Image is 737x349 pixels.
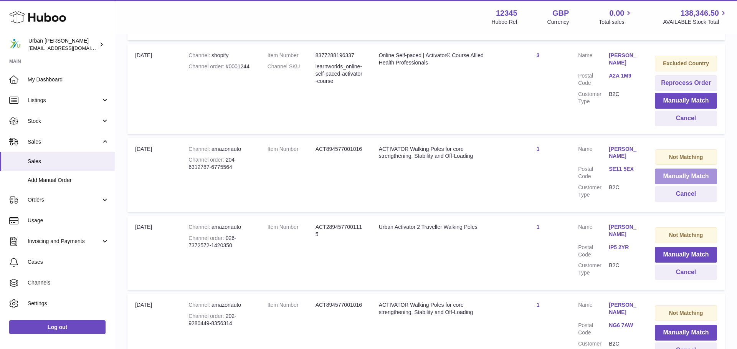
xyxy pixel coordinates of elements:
[316,52,364,59] dd: 8377288196337
[655,247,717,263] button: Manually Match
[609,52,640,66] a: [PERSON_NAME]
[578,244,609,258] dt: Postal Code
[578,52,609,68] dt: Name
[537,52,540,58] a: 3
[609,322,640,329] a: NG6 7AW
[599,18,633,26] span: Total sales
[578,146,609,162] dt: Name
[188,302,212,308] strong: Channel
[609,244,640,251] a: IP5 2YR
[609,223,640,238] a: [PERSON_NAME]
[188,52,252,59] div: shopify
[379,52,498,66] div: Online Self-paced | Activator® Course Allied Health Professionals
[379,223,498,231] div: Urban Activator 2 Traveller Walking Poles
[655,93,717,109] button: Manually Match
[655,169,717,184] button: Manually Match
[681,8,719,18] span: 138,346.50
[599,8,633,26] a: 0.00 Total sales
[188,146,252,153] div: amazonauto
[609,72,640,79] a: A2A 1M9
[9,39,21,50] img: orders@urbanpoling.com
[127,44,181,134] td: [DATE]
[28,117,101,125] span: Stock
[268,63,316,85] dt: Channel SKU
[537,146,540,152] a: 1
[609,91,640,105] dd: B2C
[28,37,97,52] div: Urban [PERSON_NAME]
[655,186,717,202] button: Cancel
[609,146,640,160] a: [PERSON_NAME]
[188,313,226,319] strong: Channel order
[379,301,498,316] div: ACTIVATOR Walking Poles for core strengthening, Stability and Off-Loading
[578,262,609,276] dt: Customer Type
[492,18,517,26] div: Huboo Ref
[188,52,212,58] strong: Channel
[578,322,609,336] dt: Postal Code
[578,301,609,318] dt: Name
[268,223,316,238] dt: Item Number
[316,301,364,309] dd: ACT894577001016
[28,158,109,165] span: Sales
[188,235,226,241] strong: Channel order
[188,235,252,249] div: 026-7372572-1420350
[609,262,640,276] dd: B2C
[188,224,212,230] strong: Channel
[547,18,569,26] div: Currency
[188,223,252,231] div: amazonauto
[28,196,101,203] span: Orders
[578,165,609,180] dt: Postal Code
[188,146,212,152] strong: Channel
[28,238,101,245] span: Invoicing and Payments
[669,232,703,238] strong: Not Matching
[552,8,569,18] strong: GBP
[188,157,226,163] strong: Channel order
[188,313,252,327] div: 202-9280449-8356314
[188,63,252,70] div: #0001244
[578,223,609,240] dt: Name
[9,320,106,334] a: Log out
[578,184,609,198] dt: Customer Type
[316,146,364,153] dd: ACT894577001016
[127,138,181,212] td: [DATE]
[496,8,517,18] strong: 12345
[669,154,703,160] strong: Not Matching
[28,97,101,104] span: Listings
[655,75,717,91] button: Reprocess Order
[379,146,498,160] div: ACTIVATOR Walking Poles for core strengthening, Stability and Off-Loading
[268,52,316,59] dt: Item Number
[28,177,109,184] span: Add Manual Order
[655,265,717,280] button: Cancel
[609,301,640,316] a: [PERSON_NAME]
[609,184,640,198] dd: B2C
[610,8,625,18] span: 0.00
[655,325,717,341] button: Manually Match
[316,223,364,238] dd: ACT2894577001115
[28,300,109,307] span: Settings
[268,146,316,153] dt: Item Number
[268,301,316,309] dt: Item Number
[537,302,540,308] a: 1
[188,63,226,69] strong: Channel order
[663,18,728,26] span: AVAILABLE Stock Total
[28,76,109,83] span: My Dashboard
[609,165,640,173] a: SE11 5EX
[28,279,109,286] span: Channels
[537,224,540,230] a: 1
[188,156,252,171] div: 204-6312787-6775564
[188,301,252,309] div: amazonauto
[28,217,109,224] span: Usage
[316,63,364,85] dd: learnworlds_online-self-paced-activator-course
[578,72,609,87] dt: Postal Code
[28,45,113,51] span: [EMAIL_ADDRESS][DOMAIN_NAME]
[28,258,109,266] span: Cases
[669,310,703,316] strong: Not Matching
[578,91,609,105] dt: Customer Type
[127,216,181,290] td: [DATE]
[663,60,709,66] strong: Excluded Country
[663,8,728,26] a: 138,346.50 AVAILABLE Stock Total
[28,138,101,146] span: Sales
[655,111,717,126] button: Cancel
